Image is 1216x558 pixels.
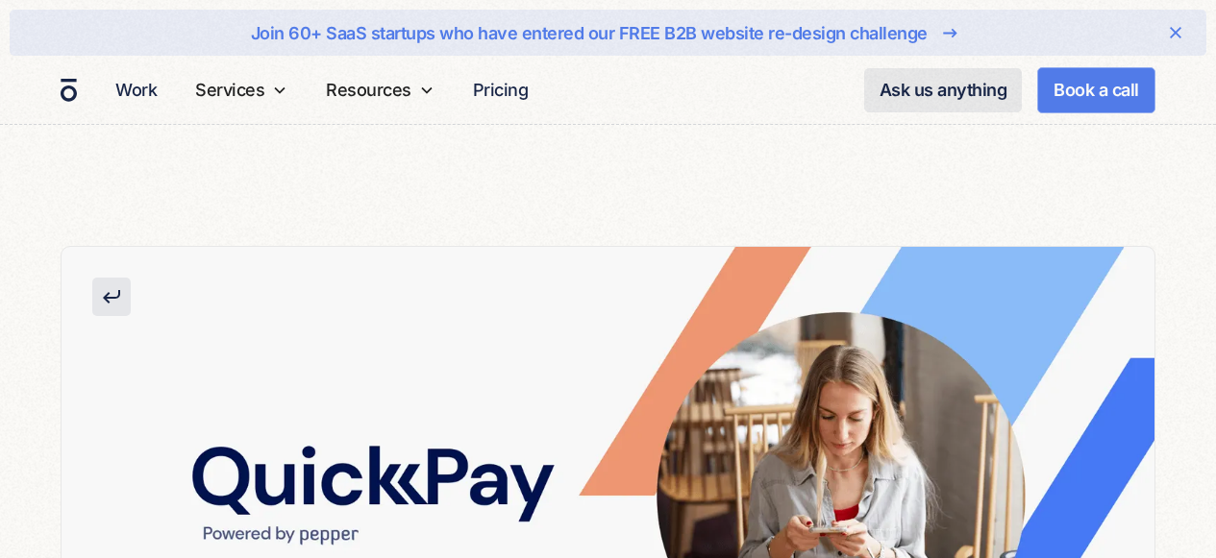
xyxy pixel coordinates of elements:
div: Services [195,77,264,103]
a: Pricing [465,71,536,109]
div: Services [187,56,295,124]
a: Ask us anything [864,68,1023,112]
a: Work [108,71,164,109]
div: Resources [318,56,442,124]
div: Join 60+ SaaS startups who have entered our FREE B2B website re-design challenge [251,20,928,46]
a: Book a call [1037,67,1155,113]
a: Join 60+ SaaS startups who have entered our FREE B2B website re-design challenge [71,17,1145,48]
div: Resources [326,77,411,103]
a: home [61,78,77,103]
